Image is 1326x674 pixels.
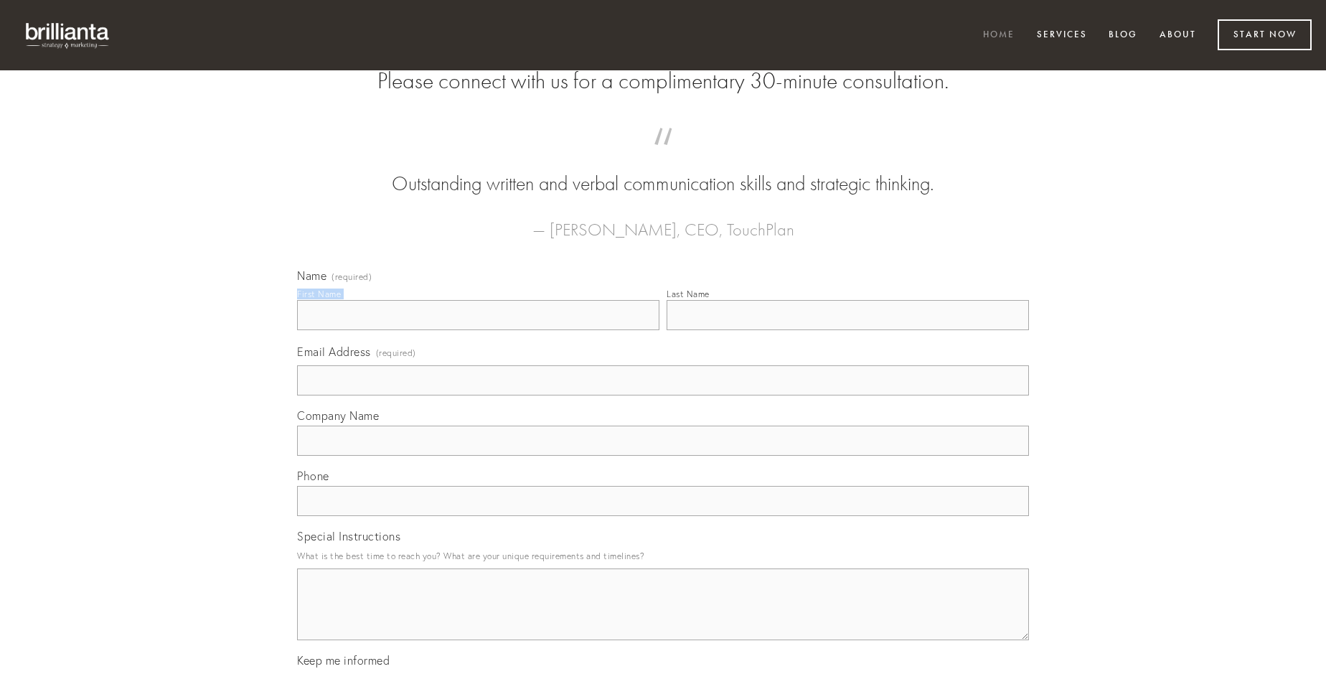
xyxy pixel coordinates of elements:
[297,289,341,299] div: First Name
[331,273,372,281] span: (required)
[297,67,1029,95] h2: Please connect with us for a complimentary 30-minute consultation.
[297,408,379,423] span: Company Name
[297,529,400,543] span: Special Instructions
[1099,24,1147,47] a: Blog
[974,24,1024,47] a: Home
[1218,19,1312,50] a: Start Now
[14,14,122,56] img: brillianta - research, strategy, marketing
[320,198,1006,244] figcaption: — [PERSON_NAME], CEO, TouchPlan
[1028,24,1096,47] a: Services
[320,142,1006,170] span: “
[297,469,329,483] span: Phone
[667,289,710,299] div: Last Name
[297,345,371,359] span: Email Address
[297,546,1029,566] p: What is the best time to reach you? What are your unique requirements and timelines?
[297,653,390,668] span: Keep me informed
[297,268,326,283] span: Name
[1150,24,1205,47] a: About
[376,343,416,362] span: (required)
[320,142,1006,198] blockquote: Outstanding written and verbal communication skills and strategic thinking.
